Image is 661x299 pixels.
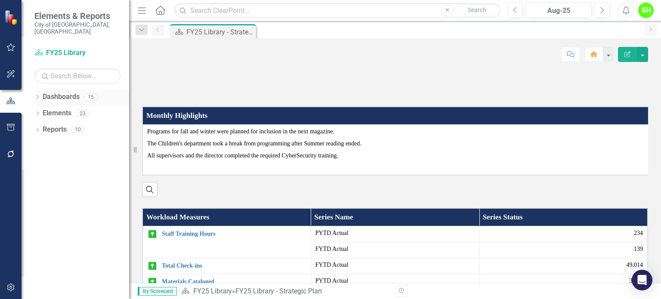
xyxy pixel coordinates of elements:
td: Double-Click to Edit Right Click for Context Menu [142,258,311,274]
div: 15 [84,93,98,101]
span: FYTD Actual [315,261,475,269]
span: 139 [634,245,643,253]
td: Double-Click to Edit Right Click for Context Menu [142,226,311,258]
div: FY25 Library - Strategic Plan [186,27,254,37]
div: 10 [71,126,85,133]
span: By Scorecard [138,287,177,296]
a: Dashboards [43,92,80,102]
button: SH [638,3,654,18]
div: FY25 Library - Strategic Plan [235,287,322,295]
img: On Target [147,261,158,271]
a: Staff Training Hours [162,231,306,237]
button: Aug-25 [525,3,592,18]
small: City of [GEOGRAPHIC_DATA], [GEOGRAPHIC_DATA] [34,21,120,35]
span: Search [468,6,486,13]
span: PYTD Actual [315,277,475,285]
span: 49,014 [627,261,643,269]
a: FY25 Library [193,287,232,295]
span: PYTD Actual [315,229,475,237]
img: On Target [147,229,158,239]
a: FY25 Library [34,48,120,58]
p: Programs for fall and winter were planned for inclusion in the next magazine. [147,127,654,138]
button: Search [456,4,499,16]
span: 3,171 [630,277,643,285]
div: Open Intercom Messenger [632,270,652,290]
div: 23 [76,110,90,117]
input: Search Below... [34,68,120,83]
p: The Children's department took a break from programming after Summer reading ended. [147,138,654,150]
a: Elements [43,108,71,118]
p: All supervisors and the director completed the required CyberSecurity training. [147,150,654,162]
span: 234 [634,229,643,237]
span: FYTD Actual [315,245,475,253]
span: Elements & Reports [34,11,120,21]
a: Materials Cataloged [162,278,306,285]
img: On Target [147,277,158,287]
div: » [181,287,389,296]
a: Total Check-ins [162,262,306,269]
input: Search ClearPoint... [174,3,500,18]
img: ClearPoint Strategy [4,9,19,25]
td: Double-Click to Edit [142,125,659,176]
a: Reports [43,125,67,135]
div: Aug-25 [528,6,589,16]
